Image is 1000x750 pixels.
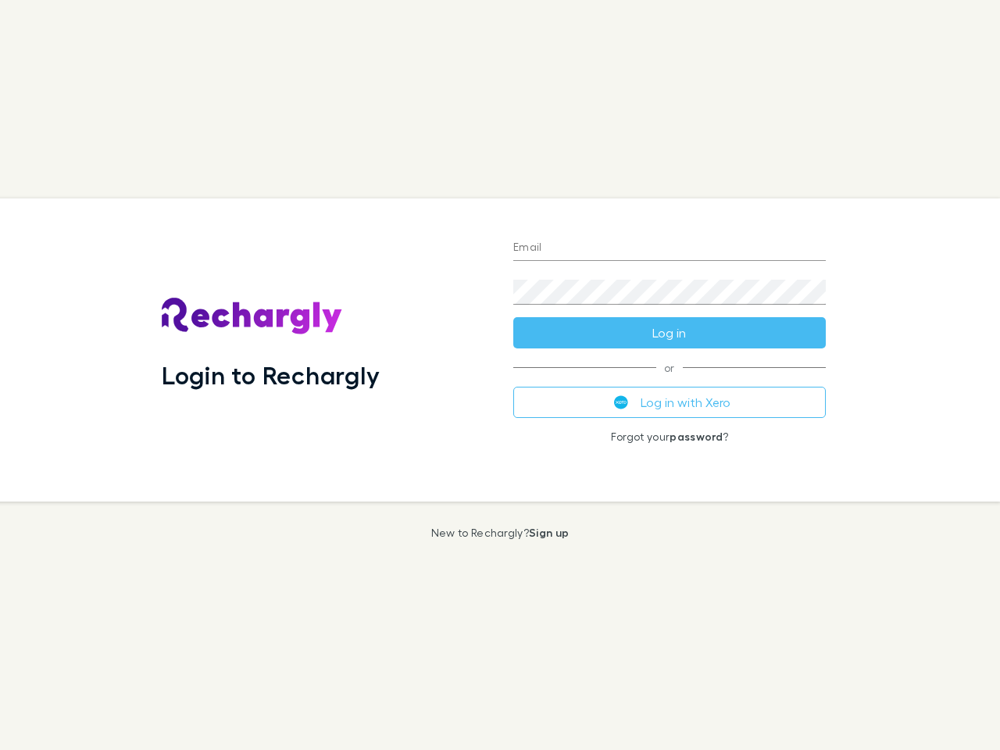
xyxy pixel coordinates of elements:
img: Xero's logo [614,395,628,409]
a: Sign up [529,526,569,539]
a: password [670,430,723,443]
h1: Login to Rechargly [162,360,380,390]
span: or [513,367,826,368]
button: Log in [513,317,826,348]
p: Forgot your ? [513,430,826,443]
img: Rechargly's Logo [162,298,343,335]
button: Log in with Xero [513,387,826,418]
p: New to Rechargly? [431,527,570,539]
